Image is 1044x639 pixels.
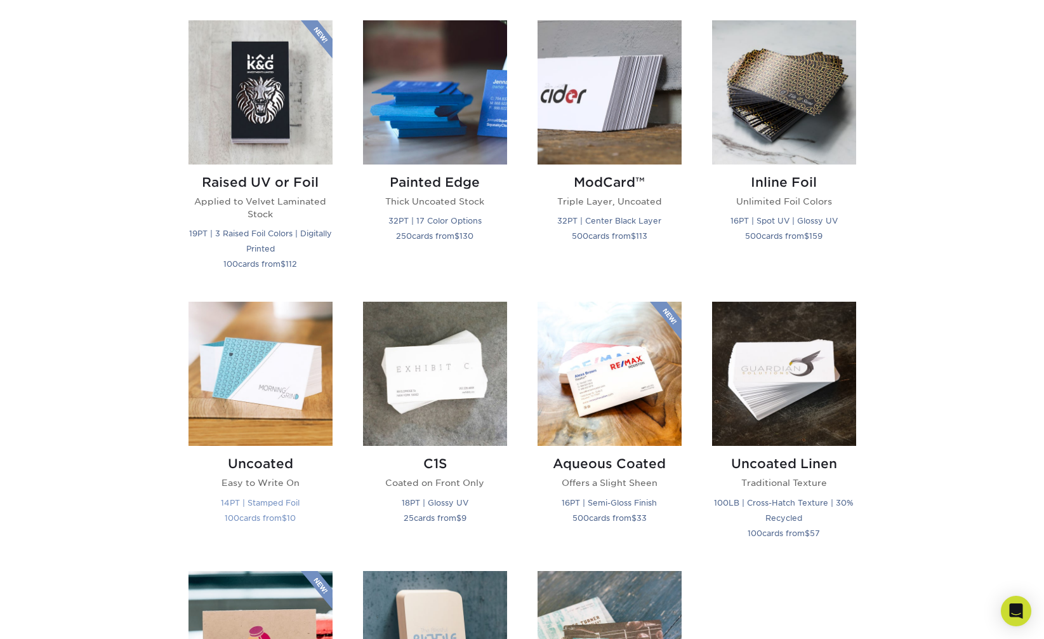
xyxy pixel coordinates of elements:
img: Inline Foil Business Cards [712,20,856,165]
div: Open Intercom Messenger [1001,596,1031,626]
span: 57 [810,528,820,538]
span: 100 [748,528,762,538]
span: $ [805,528,810,538]
span: $ [282,513,287,523]
span: 250 [396,231,412,241]
a: Uncoated Business Cards Uncoated Easy to Write On 14PT | Stamped Foil 100cards from$10 [188,302,333,555]
img: Aqueous Coated Business Cards [538,302,682,446]
span: 112 [286,259,297,269]
h2: Raised UV or Foil [188,175,333,190]
p: Applied to Velvet Laminated Stock [188,195,333,221]
h2: Uncoated Linen [712,456,856,471]
img: New Product [301,571,333,609]
span: 159 [809,231,823,241]
small: cards from [396,231,473,241]
img: Raised UV or Foil Business Cards [188,20,333,165]
h2: C1S [363,456,507,471]
small: 16PT | Spot UV | Glossy UV [730,216,838,225]
span: 130 [459,231,473,241]
span: 100 [223,259,238,269]
span: 25 [404,513,414,523]
a: Aqueous Coated Business Cards Aqueous Coated Offers a Slight Sheen 16PT | Semi-Gloss Finish 500ca... [538,302,682,555]
p: Traditional Texture [712,476,856,489]
small: cards from [223,259,297,269]
span: $ [456,513,461,523]
p: Easy to Write On [188,476,333,489]
h2: ModCard™ [538,175,682,190]
img: New Product [650,302,682,340]
small: 16PT | Semi-Gloss Finish [562,498,657,508]
img: New Product [301,20,333,58]
img: ModCard™ Business Cards [538,20,682,165]
span: 500 [572,513,589,523]
p: Thick Uncoated Stock [363,195,507,208]
a: ModCard™ Business Cards ModCard™ Triple Layer, Uncoated 32PT | Center Black Layer 500cards from$113 [538,20,682,287]
span: 33 [637,513,647,523]
small: cards from [225,513,296,523]
span: 9 [461,513,466,523]
small: cards from [745,231,823,241]
small: 19PT | 3 Raised Foil Colors | Digitally Printed [189,229,332,253]
small: cards from [572,231,647,241]
iframe: Google Customer Reviews [3,600,108,635]
img: C1S Business Cards [363,302,507,446]
span: 113 [636,231,647,241]
h2: Inline Foil [712,175,856,190]
a: C1S Business Cards C1S Coated on Front Only 18PT | Glossy UV 25cards from$9 [363,302,507,555]
span: $ [454,231,459,241]
h2: Painted Edge [363,175,507,190]
small: 32PT | Center Black Layer [557,216,661,225]
a: Uncoated Linen Business Cards Uncoated Linen Traditional Texture 100LB | Cross-Hatch Texture | 30... [712,302,856,555]
span: $ [281,259,286,269]
img: Painted Edge Business Cards [363,20,507,165]
small: cards from [572,513,647,523]
h2: Aqueous Coated [538,456,682,471]
small: 32PT | 17 Color Options [388,216,482,225]
p: Offers a Slight Sheen [538,476,682,489]
span: 100 [225,513,239,523]
span: $ [631,231,636,241]
span: 500 [745,231,762,241]
img: Uncoated Linen Business Cards [712,302,856,446]
a: Raised UV or Foil Business Cards Raised UV or Foil Applied to Velvet Laminated Stock 19PT | 3 Rai... [188,20,333,287]
h2: Uncoated [188,456,333,471]
p: Unlimited Foil Colors [712,195,856,208]
a: Painted Edge Business Cards Painted Edge Thick Uncoated Stock 32PT | 17 Color Options 250cards fr... [363,20,507,287]
p: Coated on Front Only [363,476,507,489]
small: 14PT | Stamped Foil [221,498,300,508]
span: 500 [572,231,588,241]
span: $ [631,513,637,523]
small: 100LB | Cross-Hatch Texture | 30% Recycled [714,498,854,523]
span: $ [804,231,809,241]
small: cards from [404,513,466,523]
img: Uncoated Business Cards [188,302,333,446]
span: 10 [287,513,296,523]
small: 18PT | Glossy UV [402,498,468,508]
a: Inline Foil Business Cards Inline Foil Unlimited Foil Colors 16PT | Spot UV | Glossy UV 500cards ... [712,20,856,287]
p: Triple Layer, Uncoated [538,195,682,208]
small: cards from [748,528,820,538]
